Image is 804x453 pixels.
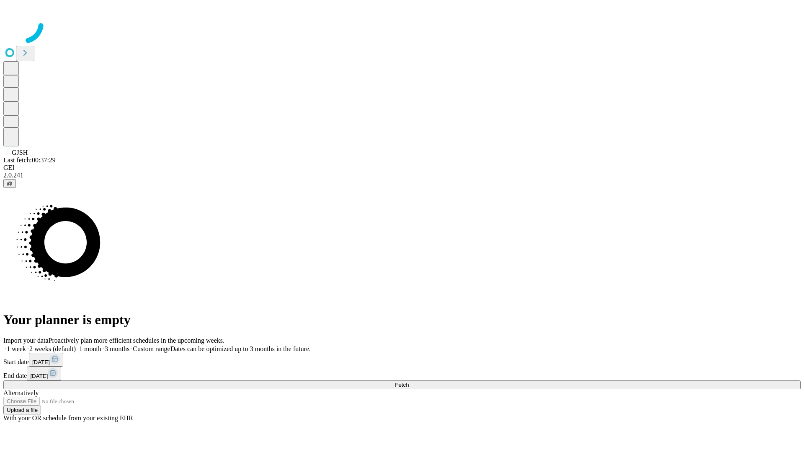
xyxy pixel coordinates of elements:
[3,312,801,328] h1: Your planner is empty
[27,367,61,380] button: [DATE]
[133,345,170,352] span: Custom range
[32,359,50,365] span: [DATE]
[3,156,56,164] span: Last fetch: 00:37:29
[7,180,13,187] span: @
[79,345,101,352] span: 1 month
[3,389,39,396] span: Alternatively
[3,353,801,367] div: Start date
[29,345,76,352] span: 2 weeks (default)
[170,345,311,352] span: Dates can be optimized up to 3 months in the future.
[7,345,26,352] span: 1 week
[3,179,16,188] button: @
[30,373,48,379] span: [DATE]
[12,149,28,156] span: GJSH
[3,164,801,172] div: GEI
[3,380,801,389] button: Fetch
[49,337,224,344] span: Proactively plan more efficient schedules in the upcoming weeks.
[105,345,129,352] span: 3 months
[3,367,801,380] div: End date
[3,406,41,414] button: Upload a file
[29,353,63,367] button: [DATE]
[3,172,801,179] div: 2.0.241
[3,337,49,344] span: Import your data
[395,382,409,388] span: Fetch
[3,414,133,422] span: With your OR schedule from your existing EHR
